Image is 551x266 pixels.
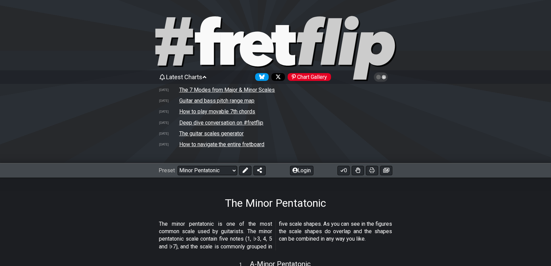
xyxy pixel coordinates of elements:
[159,95,392,106] tr: A chart showing pitch ranges for different string configurations and tunings
[159,119,179,126] td: [DATE]
[269,73,285,81] a: Follow #fretflip at X
[285,73,331,81] a: #fretflip at Pinterest
[179,119,264,126] td: Deep dive conversation on #fretflip
[252,73,269,81] a: Follow #fretflip at Bluesky
[179,130,244,137] td: The guitar scales generator
[179,86,275,93] td: The 7 Modes from Major & Minor Scales
[159,220,392,251] p: The minor pentatonic is one of the most common scale used by guitarists. The minor pentatonic sca...
[159,128,392,139] tr: How to create scale and chord charts
[239,166,251,175] button: Edit Preset
[179,97,255,104] td: Guitar and bass pitch range map
[159,108,179,115] td: [DATE]
[159,167,175,174] span: Preset
[338,166,350,175] button: 0
[159,141,179,148] td: [DATE]
[159,117,392,128] tr: Deep dive conversation on #fretflip by Google NotebookLM
[178,166,237,175] select: Preset
[377,74,385,80] span: Toggle light / dark theme
[179,141,265,148] td: How to navigate the entire fretboard
[288,73,331,81] div: Chart Gallery
[253,166,266,175] button: Share Preset
[352,166,364,175] button: Toggle Dexterity for all fretkits
[159,86,179,93] td: [DATE]
[380,166,392,175] button: Create image
[159,97,179,104] td: [DATE]
[366,166,378,175] button: Print
[159,139,392,150] tr: Note patterns to navigate the entire fretboard
[225,197,326,209] h1: The Minor Pentatonic
[159,130,179,137] td: [DATE]
[159,85,392,95] tr: How to alter one or two notes in the Major and Minor scales to play the 7 Modes
[159,106,392,117] tr: How to play movable 7th chords on guitar
[179,108,256,115] td: How to play movable 7th chords
[290,166,313,175] button: Login
[166,73,203,81] span: Latest Charts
